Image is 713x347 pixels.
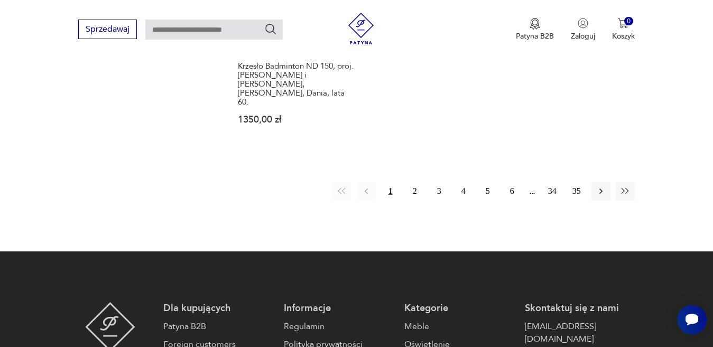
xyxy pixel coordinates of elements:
[571,31,595,41] p: Zaloguj
[345,13,377,44] img: Patyna - sklep z meblami i dekoracjami vintage
[516,18,554,41] a: Ikona medaluPatyna B2B
[624,17,633,26] div: 0
[578,18,588,29] img: Ikonka użytkownika
[454,182,473,201] button: 4
[284,320,394,333] a: Regulamin
[543,182,562,201] button: 34
[430,182,449,201] button: 3
[612,31,635,41] p: Koszyk
[238,115,355,124] p: 1350,00 zł
[381,182,400,201] button: 1
[163,320,273,333] a: Patyna B2B
[238,62,355,107] h3: Krzesło Badminton ND 150, proj. [PERSON_NAME] i [PERSON_NAME], [PERSON_NAME], Dania, lata 60.
[530,18,540,30] img: Ikona medalu
[78,20,137,39] button: Sprzedawaj
[525,320,635,345] a: [EMAIL_ADDRESS][DOMAIN_NAME]
[264,23,277,35] button: Szukaj
[78,26,137,34] a: Sprzedawaj
[478,182,497,201] button: 5
[405,182,424,201] button: 2
[503,182,522,201] button: 6
[516,31,554,41] p: Patyna B2B
[516,18,554,41] button: Patyna B2B
[618,18,628,29] img: Ikona koszyka
[571,18,595,41] button: Zaloguj
[567,182,586,201] button: 35
[612,18,635,41] button: 0Koszyk
[404,320,514,333] a: Meble
[677,305,707,334] iframe: Smartsupp widget button
[163,302,273,315] p: Dla kupujących
[284,302,394,315] p: Informacje
[404,302,514,315] p: Kategorie
[525,302,635,315] p: Skontaktuj się z nami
